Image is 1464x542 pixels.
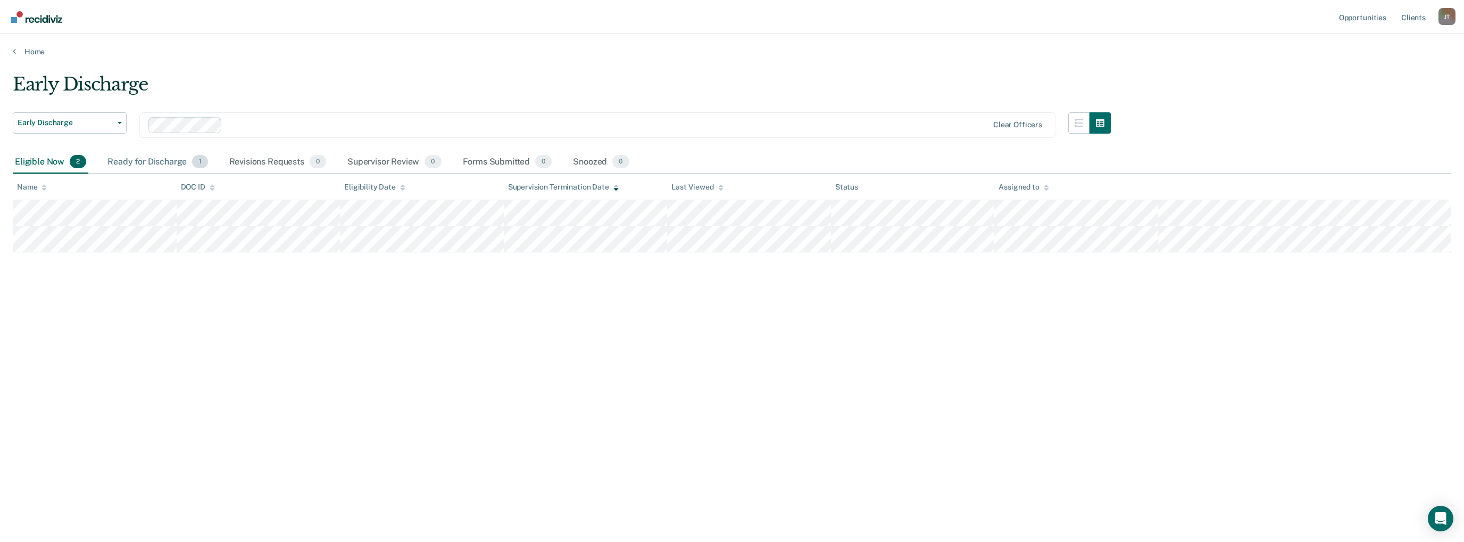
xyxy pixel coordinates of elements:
[13,47,1451,56] a: Home
[310,155,326,169] span: 0
[17,183,47,192] div: Name
[13,73,1111,104] div: Early Discharge
[993,120,1042,129] div: Clear officers
[1428,506,1453,531] div: Open Intercom Messenger
[18,118,113,127] span: Early Discharge
[345,151,444,174] div: Supervisor Review0
[1438,8,1455,25] button: Profile dropdown button
[571,151,631,174] div: Snoozed0
[227,151,328,174] div: Revisions Requests0
[999,183,1049,192] div: Assigned to
[70,155,86,169] span: 2
[344,183,405,192] div: Eligibility Date
[425,155,441,169] span: 0
[535,155,552,169] span: 0
[508,183,619,192] div: Supervision Termination Date
[1438,8,1455,25] div: J T
[105,151,210,174] div: Ready for Discharge1
[612,155,629,169] span: 0
[192,155,207,169] span: 1
[13,112,127,134] button: Early Discharge
[181,183,215,192] div: DOC ID
[835,183,858,192] div: Status
[461,151,554,174] div: Forms Submitted0
[671,183,723,192] div: Last Viewed
[13,151,88,174] div: Eligible Now2
[11,11,62,23] img: Recidiviz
